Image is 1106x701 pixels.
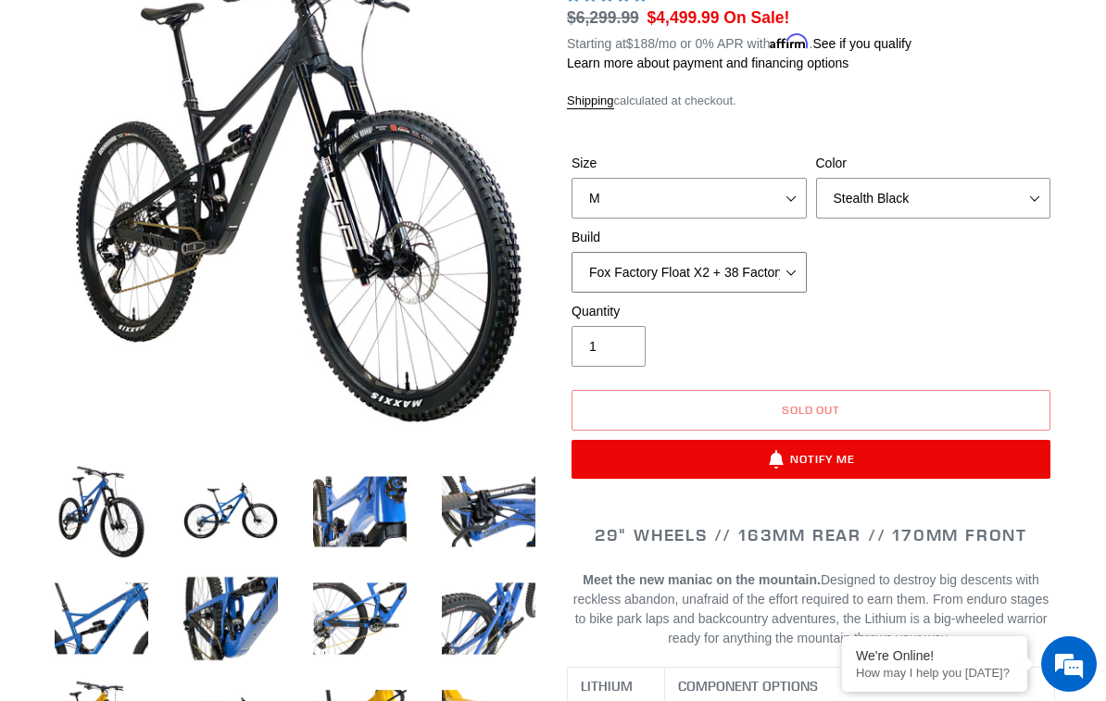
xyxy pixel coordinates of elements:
[567,94,614,109] a: Shipping
[647,8,720,27] span: $4,499.99
[107,233,256,420] span: We're online!
[856,666,1013,680] p: How may I help you today?
[812,36,911,51] a: See if you qualify - Learn more about Affirm Financing (opens in modal)
[626,36,655,51] span: $188
[438,568,539,669] img: Load image into Gallery viewer, LITHIUM - Complete Bike
[567,56,848,70] a: Learn more about payment and financing options
[9,506,353,570] textarea: Type your message and hit 'Enter'
[572,390,1050,431] button: Sold out
[572,154,807,173] label: Size
[572,228,807,247] label: Build
[770,33,809,49] span: Affirm
[59,93,106,139] img: d_696896380_company_1647369064580_696896380
[595,524,1027,545] span: 29" WHEELS // 163mm REAR // 170mm FRONT
[816,154,1051,173] label: Color
[572,302,807,321] label: Quantity
[304,9,348,54] div: Minimize live chat window
[180,568,281,669] img: Load image into Gallery viewer, LITHIUM - Complete Bike
[20,102,48,130] div: Navigation go back
[856,648,1013,663] div: We're Online!
[438,461,539,562] img: Load image into Gallery viewer, LITHIUM - Complete Bike
[947,631,950,645] span: .
[583,572,821,587] b: Meet the new maniac on the mountain.
[51,568,152,669] img: Load image into Gallery viewer, LITHIUM - Complete Bike
[567,30,911,54] p: Starting at /mo or 0% APR with .
[309,568,410,669] img: Load image into Gallery viewer, LITHIUM - Complete Bike
[575,592,1049,645] span: From enduro stages to bike park laps and backcountry adventures, the Lithium is a big-wheeled war...
[567,92,1055,110] div: calculated at checkout.
[124,104,339,128] div: Chat with us now
[309,461,410,562] img: Load image into Gallery viewer, LITHIUM - Complete Bike
[723,6,789,30] span: On Sale!
[782,403,841,417] span: Sold out
[180,461,281,562] img: Load image into Gallery viewer, LITHIUM - Complete Bike
[567,8,639,27] span: $6,299.99
[573,572,1049,645] span: Designed to destroy big descents with reckless abandon, unafraid of the effort required to earn t...
[572,440,1050,479] button: Notify Me
[51,461,152,562] img: Load image into Gallery viewer, LITHIUM - Complete Bike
